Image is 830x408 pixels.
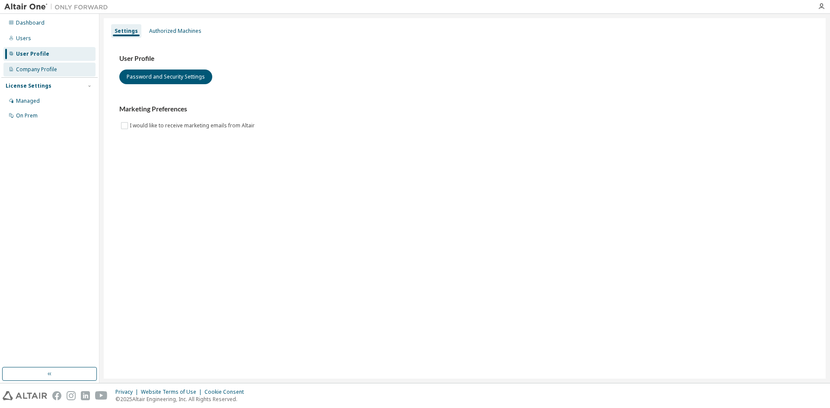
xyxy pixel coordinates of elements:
div: License Settings [6,82,51,89]
div: Managed [16,98,40,104]
div: Settings [115,28,138,35]
div: Company Profile [16,66,57,73]
img: facebook.svg [52,391,61,400]
div: Cookie Consent [204,389,249,395]
img: youtube.svg [95,391,108,400]
div: Authorized Machines [149,28,201,35]
h3: Marketing Preferences [119,105,810,114]
h3: User Profile [119,54,810,63]
img: altair_logo.svg [3,391,47,400]
div: Users [16,35,31,42]
div: Dashboard [16,19,45,26]
img: instagram.svg [67,391,76,400]
p: © 2025 Altair Engineering, Inc. All Rights Reserved. [115,395,249,403]
img: Altair One [4,3,112,11]
div: On Prem [16,112,38,119]
label: I would like to receive marketing emails from Altair [130,120,256,131]
button: Password and Security Settings [119,70,212,84]
img: linkedin.svg [81,391,90,400]
div: User Profile [16,51,49,57]
div: Privacy [115,389,141,395]
div: Website Terms of Use [141,389,204,395]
